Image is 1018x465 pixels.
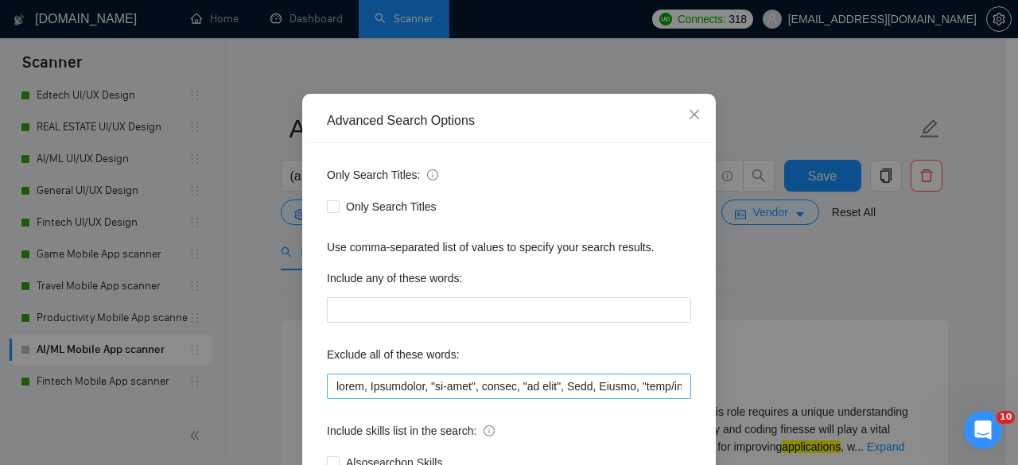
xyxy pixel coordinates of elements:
[964,411,1002,449] iframe: Intercom live chat
[997,411,1015,424] span: 10
[688,108,701,121] span: close
[673,94,716,137] button: Close
[340,198,443,215] span: Only Search Titles
[327,342,460,367] label: Exclude all of these words:
[427,169,438,180] span: info-circle
[327,422,495,440] span: Include skills list in the search:
[327,265,462,291] label: Include any of these words:
[327,112,691,130] div: Advanced Search Options
[327,166,438,184] span: Only Search Titles:
[327,238,691,256] div: Use comma-separated list of values to specify your search results.
[484,425,495,436] span: info-circle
